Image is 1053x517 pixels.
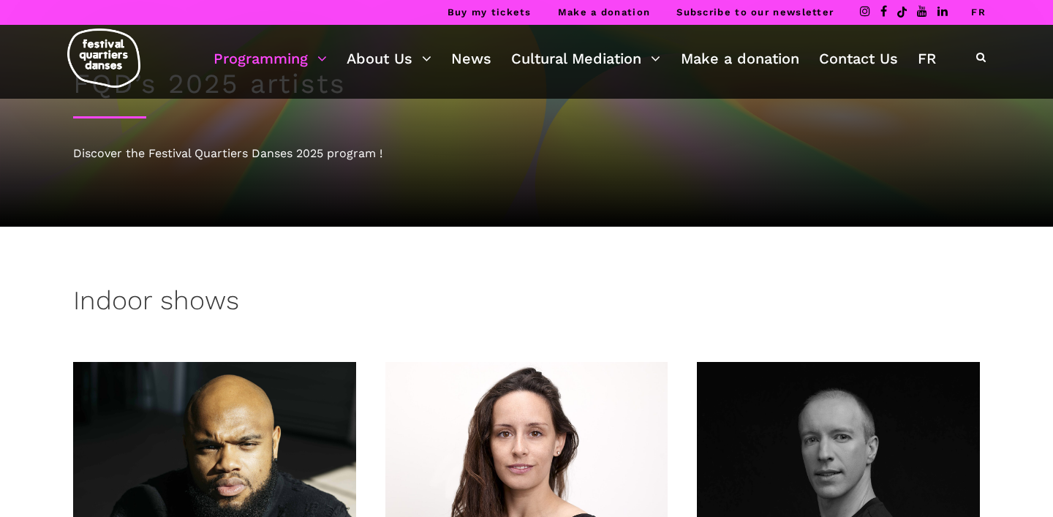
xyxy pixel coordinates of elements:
[558,7,651,18] a: Make a donation
[971,7,986,18] a: FR
[448,7,532,18] a: Buy my tickets
[214,46,327,71] a: Programming
[347,46,431,71] a: About Us
[73,285,239,322] h3: Indoor shows
[73,144,980,163] div: Discover the Festival Quartiers Danses 2025 program !
[451,46,491,71] a: News
[681,46,799,71] a: Make a donation
[819,46,898,71] a: Contact Us
[511,46,660,71] a: Cultural Mediation
[918,46,936,71] a: FR
[67,29,140,88] img: logo-fqd-med
[676,7,834,18] a: Subscribe to our newsletter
